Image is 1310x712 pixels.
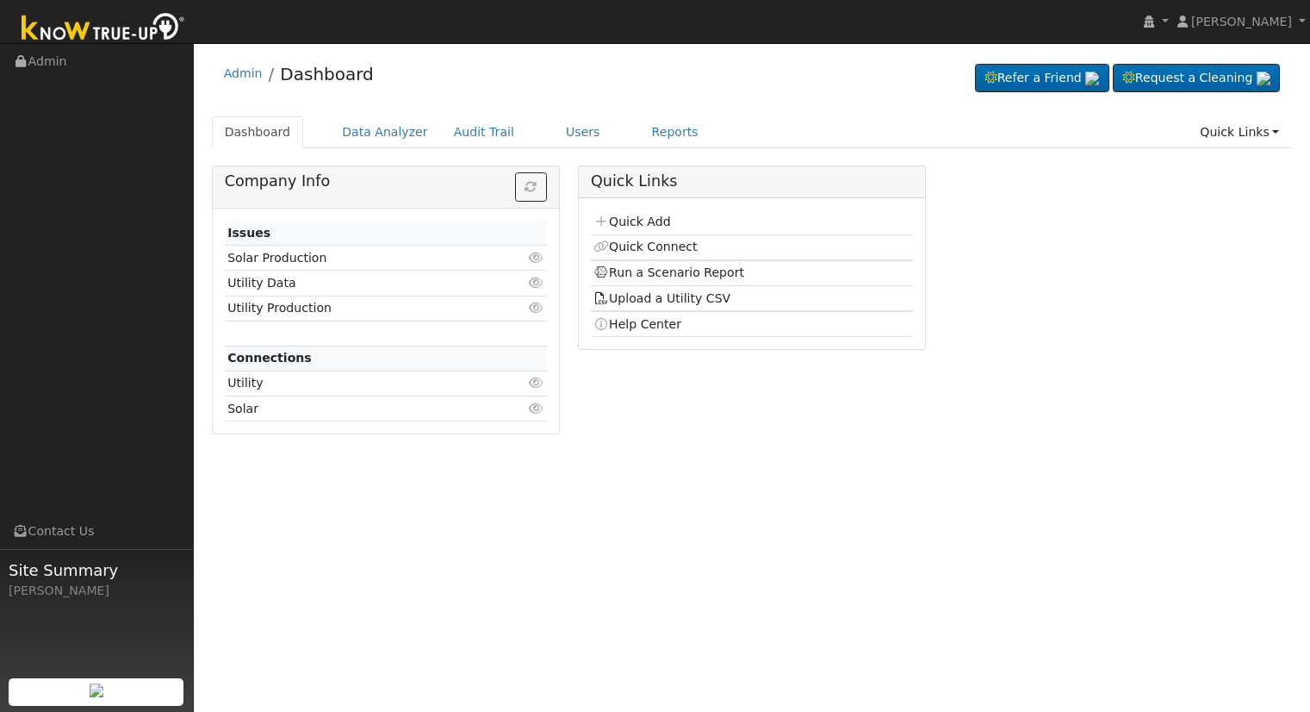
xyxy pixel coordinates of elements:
a: Quick Links [1187,116,1292,148]
div: [PERSON_NAME] [9,582,184,600]
td: Solar [225,397,495,422]
img: retrieve [90,684,103,697]
strong: Connections [227,351,312,365]
td: Solar Production [225,246,495,271]
i: Click to view [529,277,544,289]
a: Quick Add [593,215,670,228]
img: retrieve [1257,72,1270,85]
span: Site Summary [9,559,184,582]
i: Click to view [529,302,544,314]
i: Click to view [529,403,544,415]
i: Click to view [529,377,544,389]
a: Dashboard [280,64,374,84]
a: Run a Scenario Report [593,265,744,279]
span: [PERSON_NAME] [1191,15,1292,28]
a: Upload a Utility CSV [593,291,730,305]
td: Utility Production [225,296,495,321]
h5: Company Info [225,172,547,190]
a: Refer a Friend [975,64,1109,93]
img: Know True-Up [13,9,194,48]
td: Utility [225,371,495,396]
a: Quick Connect [593,240,697,253]
td: Utility Data [225,271,495,296]
h5: Quick Links [591,172,913,190]
img: retrieve [1085,72,1099,85]
a: Reports [639,116,711,148]
a: Admin [224,66,263,80]
a: Audit Trail [441,116,527,148]
a: Request a Cleaning [1113,64,1280,93]
strong: Issues [227,226,270,240]
a: Dashboard [212,116,304,148]
a: Users [553,116,613,148]
a: Data Analyzer [329,116,441,148]
i: Click to view [529,252,544,264]
a: Help Center [593,317,681,331]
